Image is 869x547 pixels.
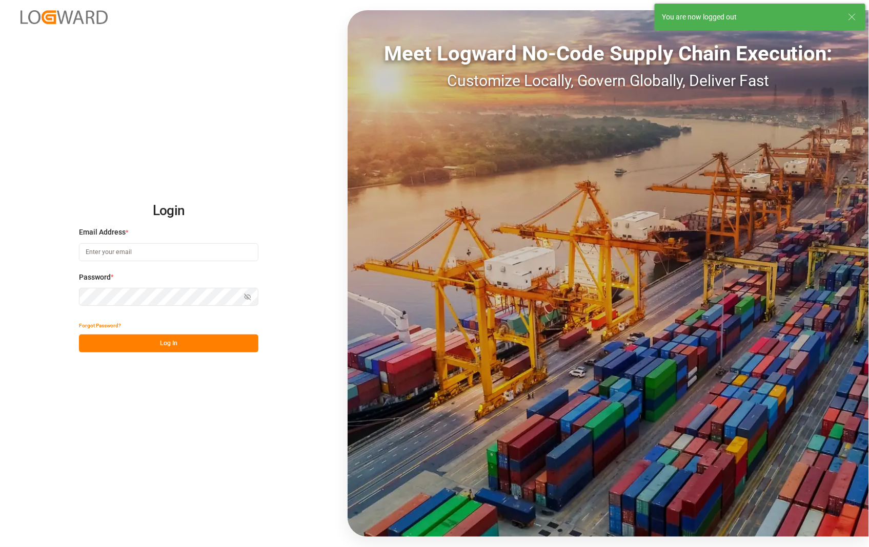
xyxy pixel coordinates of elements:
button: Log In [79,334,258,352]
span: Password [79,272,111,283]
span: Email Address [79,227,126,238]
div: Customize Locally, Govern Globally, Deliver Fast [348,69,869,92]
h2: Login [79,195,258,227]
img: Logward_new_orange.png [21,10,108,24]
div: You are now logged out [662,12,838,23]
button: Forgot Password? [79,317,121,334]
div: Meet Logward No-Code Supply Chain Execution: [348,38,869,69]
input: Enter your email [79,243,258,261]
